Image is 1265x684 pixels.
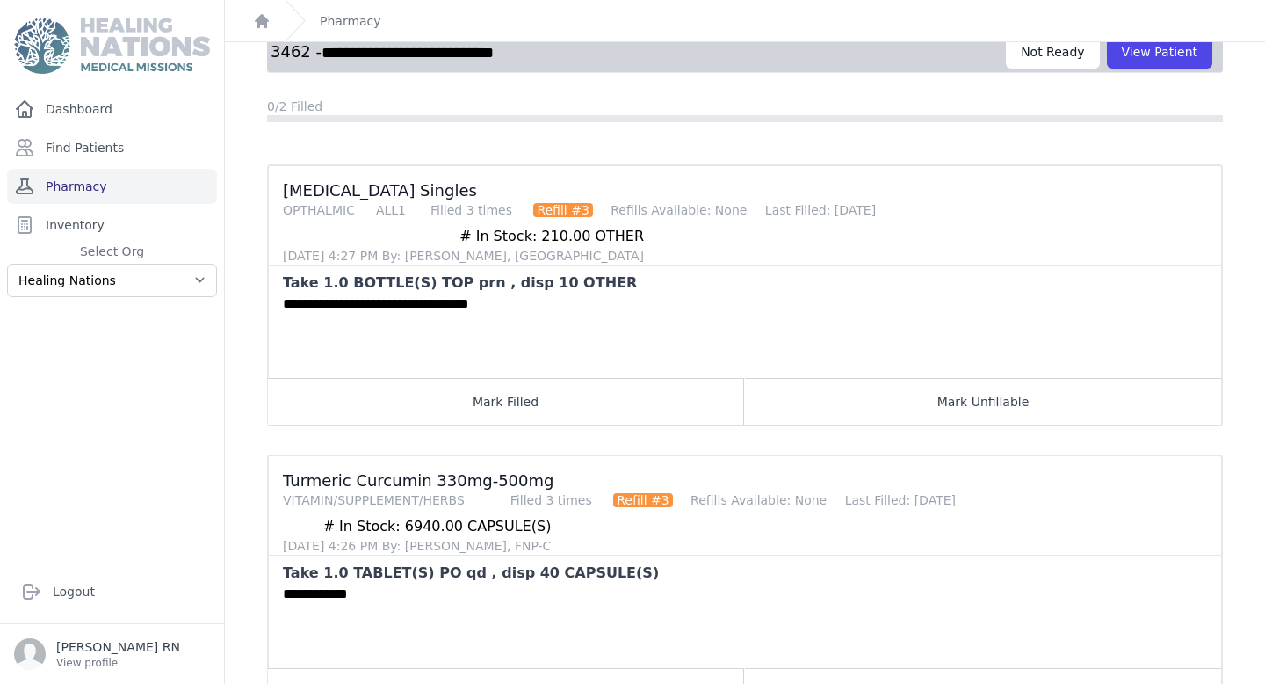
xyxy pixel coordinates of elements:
div: [DATE] 4:27 PM By: [PERSON_NAME], [GEOGRAPHIC_DATA] [283,247,644,265]
div: Not Ready [1006,35,1099,69]
span: Refills Available: None [611,203,747,217]
a: Pharmacy [7,169,217,204]
div: ALL1 [376,201,406,219]
p: View profile [56,656,180,670]
span: Last Filled: [DATE] [765,203,876,217]
div: 0/2 Filled [267,98,1223,115]
h3: 3462 - [271,41,1006,63]
p: [PERSON_NAME] RN [56,638,180,656]
span: Select Org [73,243,151,260]
div: OPTHALMIC [283,201,355,219]
a: [PERSON_NAME] RN View profile [14,638,210,670]
h3: [MEDICAL_DATA] Singles [283,180,1207,219]
a: Inventory [7,207,217,243]
span: Refill #3 [533,203,592,217]
a: Pharmacy [320,12,381,30]
a: Find Patients [7,130,217,165]
div: # In Stock: 6940.00 CAPSULE(S) [283,516,551,537]
div: VITAMIN/SUPPLEMENT/HERBS [283,491,465,509]
img: Medical Missions EMR [14,18,209,74]
div: [DATE] 4:26 PM By: [PERSON_NAME], FNP-C [283,537,551,555]
span: Last Filled: [DATE] [845,493,956,507]
h3: Turmeric Curcumin 330mg-500mg [283,470,1207,509]
div: Take 1.0 TABLET(S) PO qd , disp 40 CAPSULE(S) [283,563,659,584]
span: Refill #3 [613,493,672,507]
a: Logout [14,574,210,609]
button: Mark Filled [268,378,744,425]
div: # In Stock: 210.00 OTHER [283,226,644,247]
span: Filled 3 times [427,203,516,217]
button: View Patient [1107,35,1212,69]
span: Filled 3 times [507,493,596,507]
button: Mark Unfillable [745,378,1221,425]
a: Dashboard [7,91,217,127]
span: Refills Available: None [690,493,827,507]
div: Take 1.0 BOTTLE(S) TOP prn , disp 10 OTHER [283,273,637,294]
